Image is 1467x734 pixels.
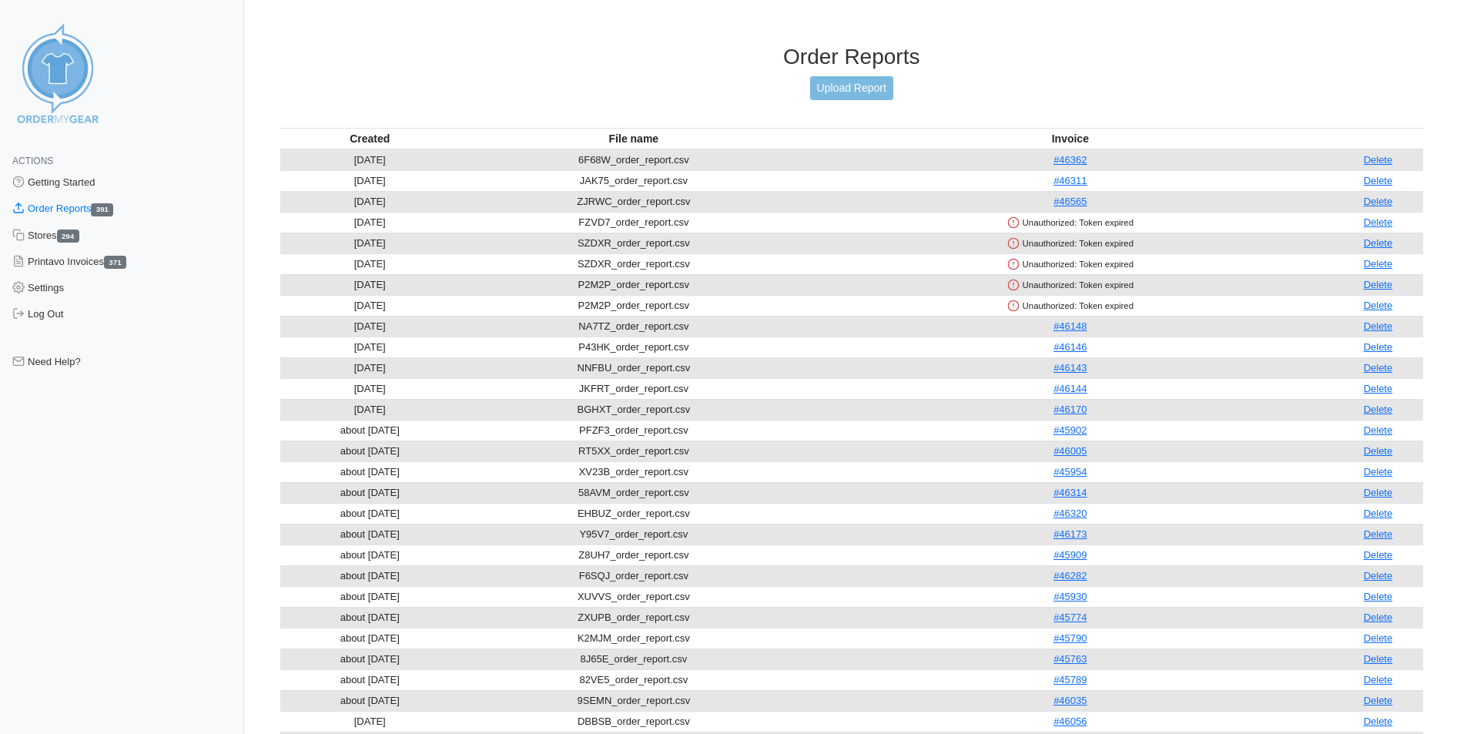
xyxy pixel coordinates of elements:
a: Delete [1364,383,1393,394]
a: #46320 [1053,508,1087,519]
td: about [DATE] [280,503,460,524]
td: SZDXR_order_report.csv [460,233,808,253]
td: about [DATE] [280,565,460,586]
a: Delete [1364,528,1393,540]
td: about [DATE] [280,607,460,628]
td: [DATE] [280,295,460,316]
td: [DATE] [280,316,460,337]
a: #46144 [1053,383,1087,394]
a: #45763 [1053,653,1087,665]
a: #46282 [1053,570,1087,582]
a: #45790 [1053,632,1087,644]
td: [DATE] [280,253,460,274]
a: #46311 [1053,175,1087,186]
a: Delete [1364,362,1393,374]
a: #46035 [1053,695,1087,706]
td: [DATE] [280,274,460,295]
td: Y95V7_order_report.csv [460,524,808,545]
a: #46314 [1053,487,1087,498]
td: about [DATE] [280,441,460,461]
a: #46143 [1053,362,1087,374]
a: Delete [1364,591,1393,602]
td: JAK75_order_report.csv [460,170,808,191]
a: #45902 [1053,424,1087,436]
td: [DATE] [280,337,460,357]
td: ZJRWC_order_report.csv [460,191,808,212]
a: Delete [1364,653,1393,665]
td: DBBSB_order_report.csv [460,711,808,732]
td: [DATE] [280,149,460,171]
td: JKFRT_order_report.csv [460,378,808,399]
a: #46146 [1053,341,1087,353]
a: #46565 [1053,196,1087,207]
a: #46173 [1053,528,1087,540]
a: #45909 [1053,549,1087,561]
a: #46170 [1053,404,1087,415]
td: XUVVS_order_report.csv [460,586,808,607]
a: Delete [1364,445,1393,457]
td: FZVD7_order_report.csv [460,212,808,233]
td: about [DATE] [280,690,460,711]
a: Delete [1364,549,1393,561]
td: 58AVM_order_report.csv [460,482,808,503]
a: Delete [1364,487,1393,498]
a: Delete [1364,570,1393,582]
a: Delete [1364,237,1393,249]
a: #46056 [1053,716,1087,727]
td: [DATE] [280,378,460,399]
div: Unauthorized: Token expired [811,299,1330,313]
td: NA7TZ_order_report.csv [460,316,808,337]
th: Invoice [808,128,1333,149]
a: Delete [1364,341,1393,353]
span: 371 [104,256,126,269]
a: #45930 [1053,591,1087,602]
a: #46005 [1053,445,1087,457]
td: about [DATE] [280,420,460,441]
td: 6F68W_order_report.csv [460,149,808,171]
a: Delete [1364,632,1393,644]
td: about [DATE] [280,461,460,482]
a: Delete [1364,154,1393,166]
a: Delete [1364,466,1393,478]
td: [DATE] [280,212,460,233]
td: P2M2P_order_report.csv [460,274,808,295]
td: SZDXR_order_report.csv [460,253,808,274]
a: Delete [1364,612,1393,623]
td: ZXUPB_order_report.csv [460,607,808,628]
a: Delete [1364,674,1393,685]
a: Delete [1364,216,1393,228]
div: Unauthorized: Token expired [811,257,1330,271]
a: Upload Report [810,76,893,100]
a: #45774 [1053,612,1087,623]
h3: Order Reports [280,44,1424,70]
div: Unauthorized: Token expired [811,278,1330,292]
td: [DATE] [280,399,460,420]
td: about [DATE] [280,628,460,649]
td: about [DATE] [280,524,460,545]
a: Delete [1364,404,1393,415]
td: 82VE5_order_report.csv [460,669,808,690]
a: #46362 [1053,154,1087,166]
td: P2M2P_order_report.csv [460,295,808,316]
td: NNFBU_order_report.csv [460,357,808,378]
td: about [DATE] [280,545,460,565]
th: Created [280,128,460,149]
div: Unauthorized: Token expired [811,216,1330,230]
td: [DATE] [280,233,460,253]
td: RT5XX_order_report.csv [460,441,808,461]
a: Delete [1364,175,1393,186]
a: Delete [1364,258,1393,270]
a: Delete [1364,716,1393,727]
td: [DATE] [280,170,460,191]
td: 8J65E_order_report.csv [460,649,808,669]
a: Delete [1364,320,1393,332]
td: EHBUZ_order_report.csv [460,503,808,524]
td: XV23B_order_report.csv [460,461,808,482]
a: Delete [1364,196,1393,207]
a: #45954 [1053,466,1087,478]
a: #46148 [1053,320,1087,332]
a: #45789 [1053,674,1087,685]
a: Delete [1364,695,1393,706]
td: [DATE] [280,357,460,378]
a: Delete [1364,279,1393,290]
